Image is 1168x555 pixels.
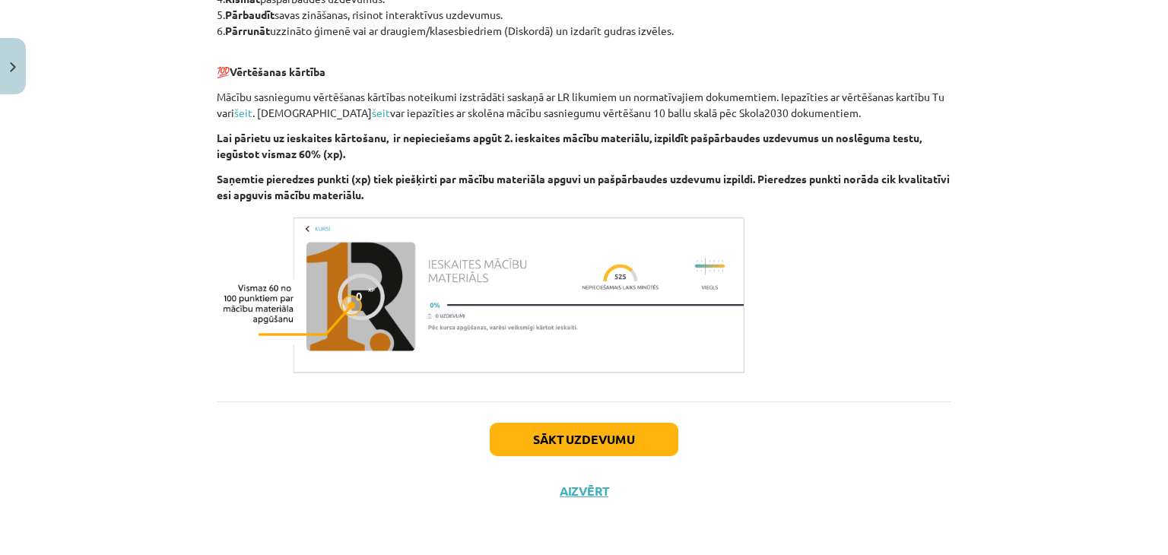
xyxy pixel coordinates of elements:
[225,24,270,37] b: Pārrunāt
[217,89,951,121] p: Mācību sasniegumu vērtēšanas kārtības noteikumi izstrādāti saskaņā ar LR likumiem un normatīvajie...
[555,484,613,499] button: Aizvērt
[217,172,950,201] b: Saņemtie pieredzes punkti (xp) tiek piešķirti par mācību materiāla apguvi un pašpārbaudes uzdevum...
[490,423,678,456] button: Sākt uzdevumu
[234,106,252,119] a: šeit
[372,106,390,119] a: šeit
[225,8,275,21] b: Pārbaudīt
[230,65,325,78] b: Vērtēšanas kārtība
[10,62,16,72] img: icon-close-lesson-0947bae3869378f0d4975bcd49f059093ad1ed9edebbc8119c70593378902aed.svg
[217,131,922,160] b: Lai pārietu uz ieskaites kārtošanu, ir nepieciešams apgūt 2. ieskaites mācību materiālu, izpildīt...
[217,48,951,80] p: 💯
